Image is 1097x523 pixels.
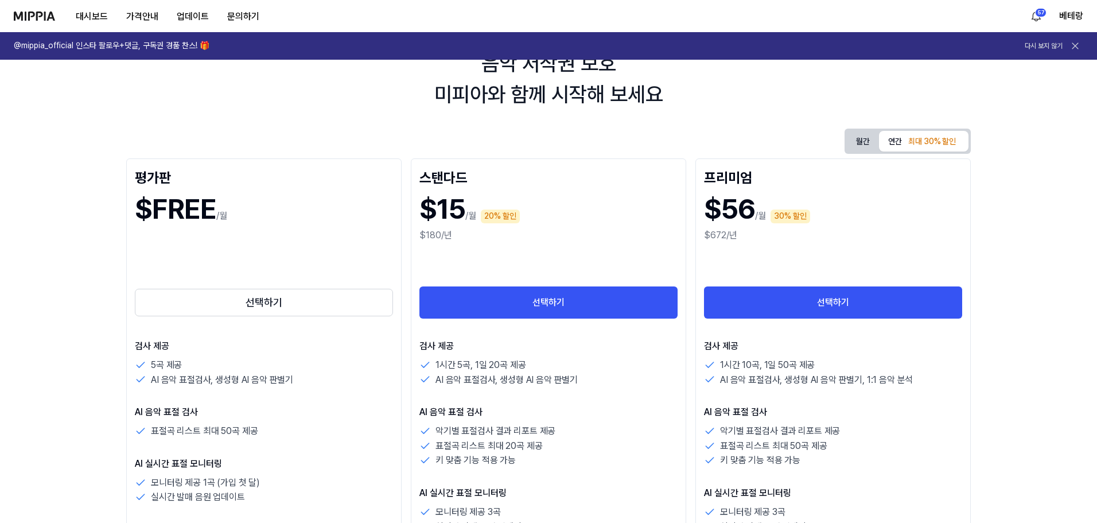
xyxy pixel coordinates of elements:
[419,167,678,185] div: 스탠다드
[117,5,168,28] button: 가격안내
[720,373,913,388] p: AI 음악 표절검사, 생성형 AI 음악 판별기, 1:1 음악 분석
[720,505,785,520] p: 모니터링 제공 3곡
[847,133,879,150] button: 월간
[419,286,678,319] button: 선택하기
[905,135,959,149] div: 최대 30% 할인
[135,405,393,419] p: AI 음악 표절 검사
[67,5,117,28] button: 대시보드
[151,475,260,490] p: 모니터링 제공 1곡 (가입 첫 달)
[720,439,827,454] p: 표절곡 리스트 최대 50곡 제공
[151,373,293,388] p: AI 음악 표절검사, 생성형 AI 음악 판별기
[435,453,516,468] p: 키 맞춤 기능 적용 가능
[135,167,393,185] div: 평가판
[465,209,476,223] p: /월
[1029,9,1043,23] img: 알림
[720,453,800,468] p: 키 맞춤 기능 적용 가능
[704,167,962,185] div: 프리미엄
[704,190,755,228] h1: $56
[135,339,393,353] p: 검사 제공
[435,505,500,520] p: 모니터링 제공 3곡
[135,190,216,228] h1: $FREE
[435,424,555,439] p: 악기별 표절검사 결과 리포트 제공
[1035,8,1047,17] div: 57
[1027,7,1045,25] button: 알림57
[704,405,962,419] p: AI 음악 표절 검사
[1025,41,1063,51] button: 다시 보지 않기
[135,457,393,471] p: AI 실시간 표절 모니터링
[151,358,182,373] p: 5곡 제공
[435,358,526,373] p: 1시간 5곡, 1일 20곡 제공
[704,339,962,353] p: 검사 제공
[419,486,678,500] p: AI 실시간 표절 모니터링
[135,286,393,319] a: 선택하기
[216,209,227,223] p: /월
[419,228,678,242] div: $180/년
[435,373,578,388] p: AI 음악 표절검사, 생성형 AI 음악 판별기
[704,286,962,319] button: 선택하기
[135,289,393,316] button: 선택하기
[1059,9,1083,23] button: 베테랑
[419,339,678,353] p: 검사 제공
[704,228,962,242] div: $672/년
[218,5,269,28] button: 문의하기
[704,486,962,500] p: AI 실시간 표절 모니터링
[14,11,55,21] img: logo
[720,358,815,373] p: 1시간 10곡, 1일 50곡 제공
[419,405,678,419] p: AI 음악 표절 검사
[419,190,465,228] h1: $15
[755,209,766,223] p: /월
[481,210,520,223] div: 20% 할인
[435,439,542,454] p: 표절곡 리스트 최대 20곡 제공
[879,131,968,152] button: 연간
[151,490,245,505] p: 실시간 발매 음원 업데이트
[151,424,258,439] p: 표절곡 리스트 최대 50곡 제공
[168,5,218,28] button: 업데이트
[771,210,810,223] div: 30% 할인
[14,40,209,52] h1: @mippia_official 인스타 팔로우+댓글, 구독권 경품 찬스! 🎁
[720,424,840,439] p: 악기별 표절검사 결과 리포트 제공
[168,1,218,32] a: 업데이트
